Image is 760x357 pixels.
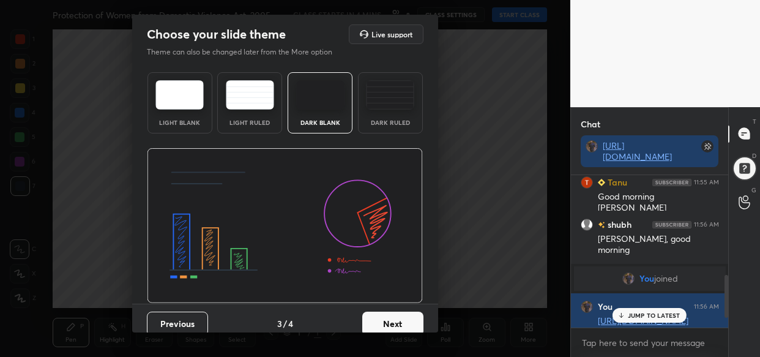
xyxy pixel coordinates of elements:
img: 3 [581,176,593,188]
img: 2b9392717e4c4b858f816e17e63d45df.jpg [586,140,598,152]
img: 2b9392717e4c4b858f816e17e63d45df.jpg [622,272,634,285]
img: darkRuledTheme.de295e13.svg [366,80,414,110]
img: no-rating-badge.077c3623.svg [598,222,605,228]
h4: 3 [277,317,282,330]
button: Previous [147,312,208,336]
h6: shubh [605,218,631,231]
img: 4P8fHbbgJtejmAAAAAElFTkSuQmCC [652,178,691,186]
a: [URL][DOMAIN_NAME] [598,315,688,326]
div: Good morning [PERSON_NAME] [598,191,719,214]
img: darkThemeBanner.d06ce4a2.svg [147,148,423,304]
div: Light Blank [155,119,204,126]
h4: / [283,317,287,330]
a: [URL][DOMAIN_NAME] [603,140,672,162]
div: 11:56 AM [694,303,719,310]
p: Chat [571,108,610,140]
div: grid [571,175,729,328]
img: 2b9392717e4c4b858f816e17e63d45df.jpg [581,301,593,313]
span: You [639,274,654,284]
div: 11:56 AM [694,220,719,228]
button: Next [362,312,423,336]
img: darkTheme.f0cc69e5.svg [296,80,345,110]
img: default.png [581,218,593,230]
h6: You [598,301,613,312]
div: Dark Blank [296,119,345,126]
h4: 4 [288,317,293,330]
div: Light Ruled [225,119,274,126]
span: joined [654,274,677,284]
p: T [753,117,756,126]
h2: Choose your slide theme [147,26,286,42]
img: lightTheme.e5ed3b09.svg [155,80,204,110]
div: [PERSON_NAME], good morning [598,233,719,257]
img: 4P8fHbbgJtejmAAAAAElFTkSuQmCC [652,220,691,228]
p: D [752,151,756,160]
div: 11:55 AM [694,178,719,186]
img: lightRuledTheme.5fabf969.svg [226,80,274,110]
p: G [751,186,756,195]
img: Learner_Badge_beginner_1_8b307cf2a0.svg [598,179,605,186]
div: Dark Ruled [366,119,415,126]
h6: Tanu [605,176,627,189]
p: Theme can also be changed later from the More option [147,47,345,58]
h5: Live support [371,31,412,38]
p: JUMP TO LATEST [628,312,680,319]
